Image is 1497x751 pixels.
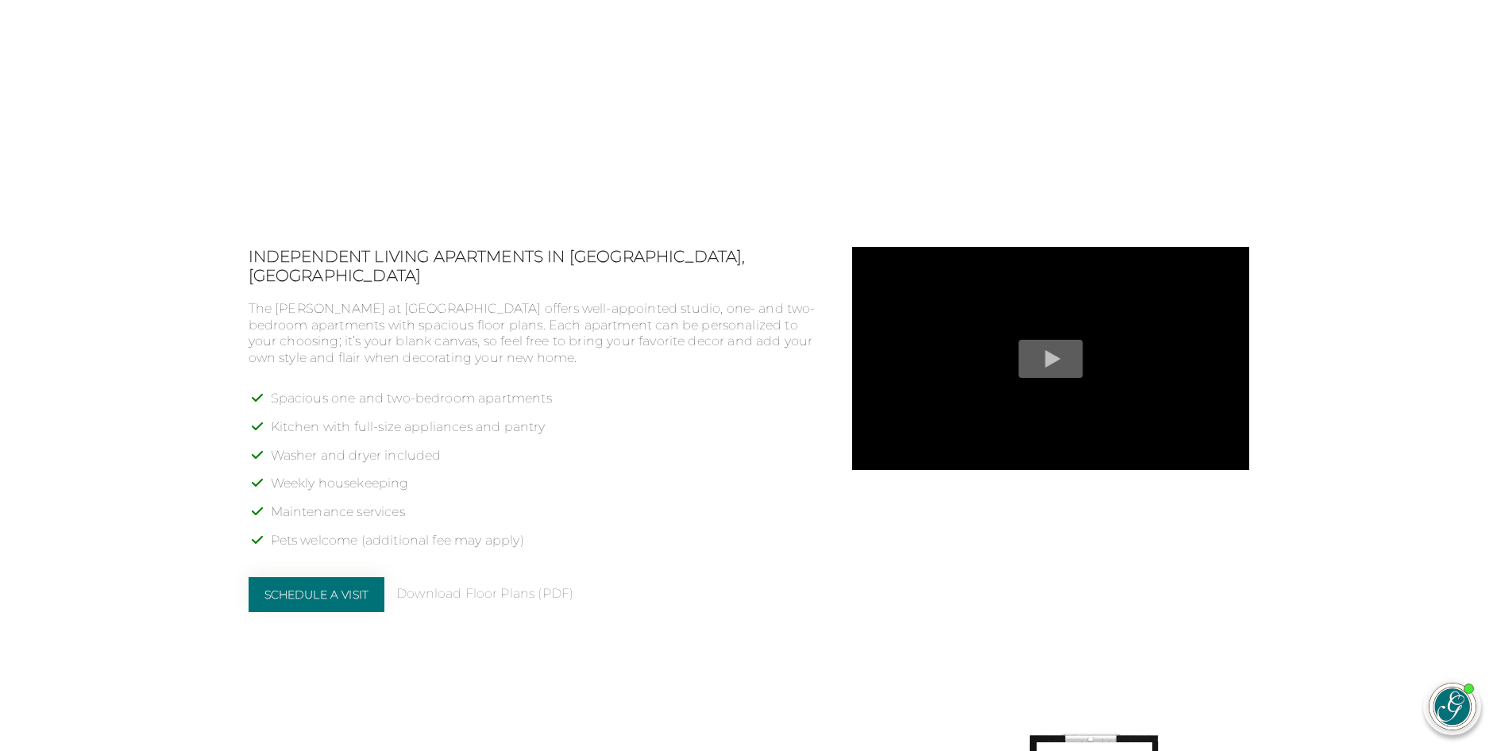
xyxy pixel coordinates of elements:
li: Kitchen with full-size appliances and pantry [271,419,822,448]
p: The [PERSON_NAME] at [GEOGRAPHIC_DATA] offers well-appointed studio, one- and two-bedroom apartme... [249,301,822,367]
a: Schedule a Visit [249,577,385,612]
img: avatar [1429,684,1476,730]
li: Pets welcome (additional fee may apply) [271,533,822,561]
span: Play video [852,247,1249,470]
h2: Independent Living Apartments in [GEOGRAPHIC_DATA], [GEOGRAPHIC_DATA] [249,247,822,285]
li: Maintenance services [271,504,822,533]
li: Washer and dryer included [271,448,822,476]
li: Weekly housekeeping [271,476,822,504]
iframe: iframe [1183,324,1481,662]
a: Download Floor Plans (PDF) [396,586,573,603]
li: Spacious one and two-bedroom apartments [271,391,822,419]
